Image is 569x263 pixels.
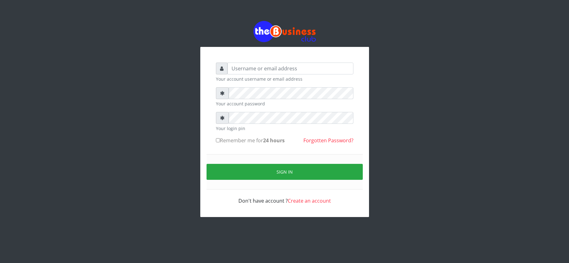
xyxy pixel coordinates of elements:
[216,138,220,142] input: Remember me for24 hours
[303,137,353,144] a: Forgotten Password?
[207,164,363,180] button: Sign in
[288,197,331,204] a: Create an account
[216,190,353,205] div: Don't have account ?
[216,125,353,132] small: Your login pin
[227,63,353,74] input: Username or email address
[216,100,353,107] small: Your account password
[263,137,285,144] b: 24 hours
[216,137,285,144] label: Remember me for
[216,76,353,82] small: Your account username or email address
